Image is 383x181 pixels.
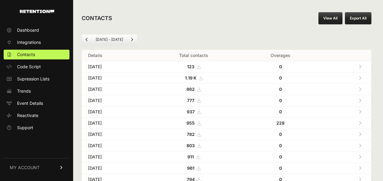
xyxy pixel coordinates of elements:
[82,106,145,118] td: [DATE]
[279,64,282,69] strong: 0
[279,75,282,80] strong: 0
[279,87,282,92] strong: 0
[187,132,195,137] strong: 782
[4,74,69,84] a: Supression Lists
[4,50,69,59] a: Contacts
[17,100,43,106] span: Event Details
[187,98,194,103] strong: 777
[82,163,145,174] td: [DATE]
[17,112,38,119] span: Reactivate
[4,98,69,108] a: Event Details
[187,165,194,171] strong: 961
[82,84,145,95] td: [DATE]
[82,151,145,163] td: [DATE]
[186,87,195,92] strong: 862
[82,129,145,140] td: [DATE]
[279,132,282,137] strong: 0
[82,14,112,23] h2: CONTACTS
[17,76,49,82] span: Supression Lists
[82,118,145,129] td: [DATE]
[4,62,69,72] a: Code Script
[187,109,195,114] strong: 937
[82,95,145,106] td: [DATE]
[187,98,200,103] a: 777
[187,64,194,69] strong: 123
[4,86,69,96] a: Trends
[4,25,69,35] a: Dashboard
[187,165,200,171] a: 961
[92,37,127,42] li: [DATE] - [DATE]
[4,158,69,177] a: MY ACCOUNT
[4,111,69,120] a: Reactivate
[82,35,92,44] a: Previous
[17,27,39,33] span: Dashboard
[279,154,282,159] strong: 0
[17,125,33,131] span: Support
[17,39,41,45] span: Integrations
[82,73,145,84] td: [DATE]
[186,120,201,126] a: 955
[186,143,195,148] strong: 803
[4,123,69,133] a: Support
[17,51,35,58] span: Contacts
[82,140,145,151] td: [DATE]
[127,35,137,44] a: Next
[279,165,282,171] strong: 0
[20,10,54,13] img: Retention.com
[187,64,200,69] a: 123
[187,132,201,137] a: 782
[276,120,285,126] strong: 228
[186,120,195,126] strong: 955
[17,88,31,94] span: Trends
[187,154,194,159] strong: 911
[187,154,200,159] a: 911
[145,50,242,61] th: Total contacts
[345,12,371,24] button: Export All
[186,87,201,92] a: 862
[10,165,40,171] span: MY ACCOUNT
[279,143,282,148] strong: 0
[318,12,342,24] a: View All
[186,143,201,148] a: 803
[82,50,145,61] th: Details
[185,75,203,80] a: 1.19 K
[187,109,201,114] a: 937
[243,50,318,61] th: Overages
[82,61,145,73] td: [DATE]
[17,64,41,70] span: Code Script
[185,75,197,80] strong: 1.19 K
[279,98,282,103] strong: 0
[4,37,69,47] a: Integrations
[279,109,282,114] strong: 0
